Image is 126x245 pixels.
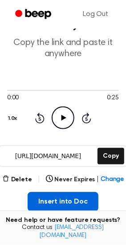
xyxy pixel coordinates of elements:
[74,4,117,25] a: Log Out
[7,111,20,126] button: 1.0x
[28,192,98,212] button: Insert into Doc
[37,174,41,185] span: |
[2,175,32,184] button: Delete
[107,94,119,103] span: 0:25
[9,6,59,23] a: Beep
[97,175,99,184] span: |
[101,175,124,184] span: Change
[40,225,104,239] a: [EMAIL_ADDRESS][DOMAIN_NAME]
[98,148,124,164] button: Copy
[7,37,119,60] p: Copy the link and paste it anywhere
[5,224,121,240] span: Contact us
[46,175,124,184] button: Never Expires|Change
[7,94,19,103] span: 0:00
